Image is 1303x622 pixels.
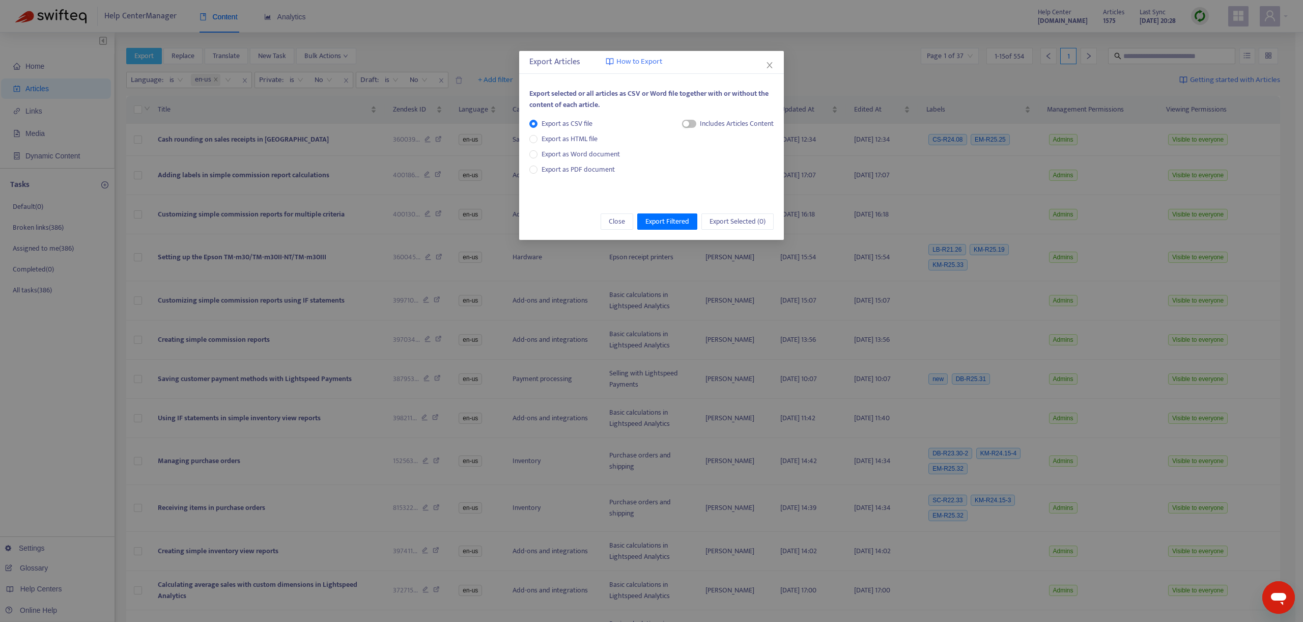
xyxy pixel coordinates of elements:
[1262,581,1295,614] iframe: Button to launch messaging window
[537,133,602,145] span: Export as HTML file
[700,118,774,129] div: Includes Articles Content
[701,213,774,230] button: Export Selected (0)
[537,118,597,129] span: Export as CSV file
[616,56,662,68] span: How to Export
[542,164,615,175] span: Export as PDF document
[601,213,633,230] button: Close
[529,56,774,68] div: Export Articles
[766,61,774,69] span: close
[537,149,624,160] span: Export as Word document
[645,216,689,227] span: Export Filtered
[609,216,625,227] span: Close
[637,213,697,230] button: Export Filtered
[606,56,662,68] a: How to Export
[529,88,769,111] span: Export selected or all articles as CSV or Word file together with or without the content of each ...
[606,58,614,66] img: image-link
[764,60,775,71] button: Close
